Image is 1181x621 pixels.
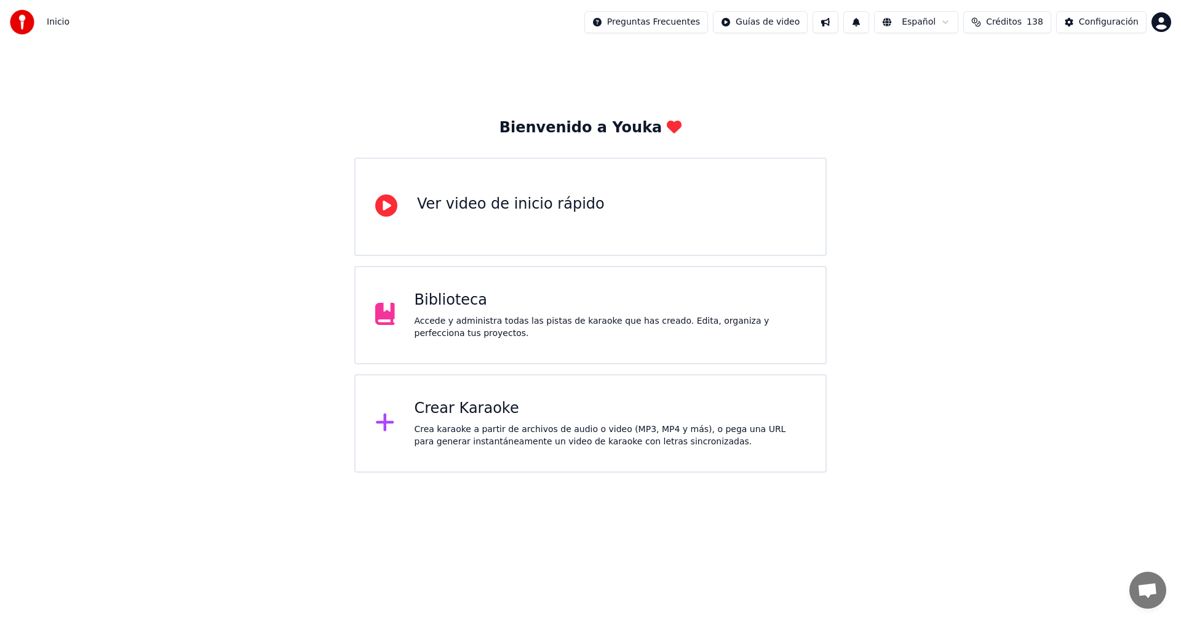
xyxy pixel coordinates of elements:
button: Preguntas Frecuentes [584,11,708,33]
span: Créditos [986,16,1022,28]
div: Configuración [1079,16,1139,28]
div: Accede y administra todas las pistas de karaoke que has creado. Edita, organiza y perfecciona tus... [415,315,806,340]
span: Inicio [47,16,70,28]
div: Bienvenido a Youka [499,118,682,138]
span: 138 [1027,16,1043,28]
div: Ver video de inicio rápido [417,194,605,214]
nav: breadcrumb [47,16,70,28]
button: Guías de video [713,11,808,33]
button: Créditos138 [963,11,1051,33]
button: Configuración [1056,11,1147,33]
img: youka [10,10,34,34]
div: Crea karaoke a partir de archivos de audio o video (MP3, MP4 y más), o pega una URL para generar ... [415,423,806,448]
div: Biblioteca [415,290,806,310]
div: Open chat [1129,572,1166,609]
div: Crear Karaoke [415,399,806,419]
